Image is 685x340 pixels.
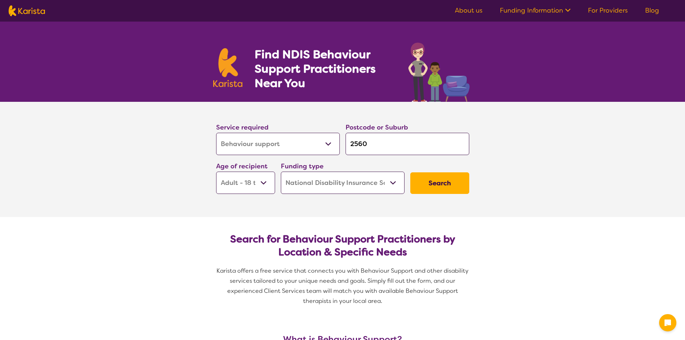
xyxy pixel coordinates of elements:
button: Search [410,172,469,194]
label: Funding type [281,162,324,171]
img: Karista logo [9,5,45,16]
label: Age of recipient [216,162,268,171]
a: Blog [645,6,659,15]
label: Postcode or Suburb [346,123,408,132]
label: Service required [216,123,269,132]
a: For Providers [588,6,628,15]
h2: Search for Behaviour Support Practitioners by Location & Specific Needs [222,233,463,259]
a: Funding Information [500,6,571,15]
p: Karista offers a free service that connects you with Behaviour Support and other disability servi... [213,266,472,306]
img: behaviour-support [406,39,472,102]
h1: Find NDIS Behaviour Support Practitioners Near You [255,47,394,90]
img: Karista logo [213,48,243,87]
input: Type [346,133,469,155]
a: About us [455,6,483,15]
